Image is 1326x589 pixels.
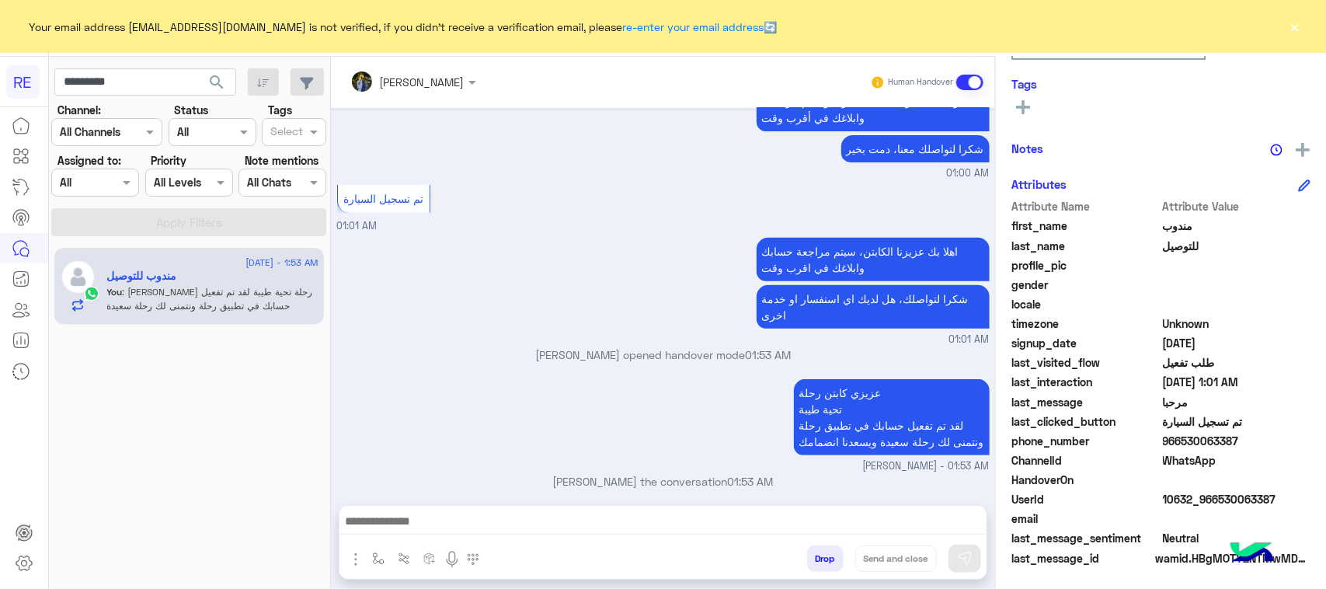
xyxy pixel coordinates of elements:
span: مرحبا [1163,394,1311,410]
span: [PERSON_NAME] - 01:53 AM [863,459,990,474]
span: HandoverOn [1011,472,1160,488]
span: Your email address [EMAIL_ADDRESS][DOMAIN_NAME] is not verified, if you didn't receive a verifica... [30,19,778,35]
span: 966530063387 [1163,433,1311,449]
span: first_name [1011,218,1160,234]
span: 2025-08-12T22:01:18.607Z [1163,374,1311,390]
p: 13/8/2025, 1:53 AM [794,379,990,455]
span: UserId [1011,491,1160,507]
img: send message [957,551,973,566]
img: create order [423,552,436,565]
span: 10632_966530063387 [1163,491,1311,507]
p: 13/8/2025, 1:01 AM [757,238,990,281]
label: Priority [151,152,186,169]
button: Drop [807,545,844,572]
label: Tags [268,102,292,118]
p: 13/8/2025, 1:00 AM [757,88,990,131]
p: [PERSON_NAME] opened handover mode [337,347,990,363]
small: Human Handover [888,76,953,89]
span: email [1011,511,1160,527]
span: wamid.HBgMOTY2NTMwMDYzMzg3FQIAEhggMzEzRTM0MTZCRDUzMTlCQTg3ODZBNzMzOEU1OTFFMzUA [1155,550,1310,566]
button: select flow [366,545,392,571]
p: [PERSON_NAME] the conversation [337,473,990,490]
h6: Attributes [1011,177,1067,191]
span: تم تسجيل السيارة [1163,413,1311,430]
button: Send and close [855,545,937,572]
span: null [1163,296,1311,312]
span: locale [1011,296,1160,312]
button: create order [417,545,443,571]
a: re-enter your email address [623,20,764,33]
span: search [207,73,226,92]
span: ChannelId [1011,452,1160,469]
span: gender [1011,277,1160,293]
span: 0 [1163,530,1311,546]
div: RE [6,65,40,99]
div: Select [268,123,303,143]
span: null [1163,472,1311,488]
span: 2 [1163,452,1311,469]
span: Attribute Name [1011,198,1160,214]
p: 13/8/2025, 1:00 AM [841,135,990,162]
span: Unknown [1163,315,1311,332]
img: notes [1270,144,1282,156]
label: Channel: [57,102,101,118]
span: last_message_sentiment [1011,530,1160,546]
img: make a call [467,553,479,566]
span: 01:53 AM [745,348,791,361]
span: timezone [1011,315,1160,332]
span: phone_number [1011,433,1160,449]
button: Apply Filters [51,208,326,236]
span: Attribute Value [1163,198,1311,214]
p: 13/8/2025, 1:01 AM [757,285,990,329]
span: You [107,286,123,298]
span: last_interaction [1011,374,1160,390]
label: Assigned to: [57,152,121,169]
img: Trigger scenario [398,552,410,565]
span: last_message [1011,394,1160,410]
span: عزيزي كابتن رحلة تحية طيبة لقد تم تفعيل حسابك في تطبيق رحلة ونتمنى لك رحلة سعيدة ويسعدنا انضمامك [107,286,313,326]
span: تم تسجيل السيارة [343,192,423,205]
button: Trigger scenario [392,545,417,571]
span: last_clicked_button [1011,413,1160,430]
label: Note mentions [245,152,318,169]
span: null [1163,277,1311,293]
img: send voice note [443,550,461,569]
span: last_visited_flow [1011,354,1160,371]
span: last_message_id [1011,550,1152,566]
span: 01:53 AM [728,475,774,488]
span: profile_pic [1011,257,1160,274]
img: send attachment [346,550,365,569]
span: 01:00 AM [947,166,990,181]
span: null [1163,511,1311,527]
span: 2025-01-24T21:01:59.628Z [1163,335,1311,351]
h6: Tags [1011,77,1310,91]
label: Status [174,102,208,118]
h6: Notes [1011,141,1043,155]
img: hulul-logo.png [1225,527,1279,581]
span: [DATE] - 1:53 AM [245,256,318,270]
img: defaultAdmin.png [61,260,96,294]
span: مندوب [1163,218,1311,234]
span: طلب تفعيل [1163,354,1311,371]
span: للتوصيل [1163,238,1311,254]
button: search [198,68,236,102]
span: 01:01 AM [337,220,378,232]
img: add [1296,143,1310,157]
img: select flow [372,552,385,565]
img: WhatsApp [84,286,99,301]
span: last_name [1011,238,1160,254]
button: × [1287,19,1303,34]
h5: مندوب للتوصيل [107,270,177,283]
span: signup_date [1011,335,1160,351]
span: 01:01 AM [949,333,990,347]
